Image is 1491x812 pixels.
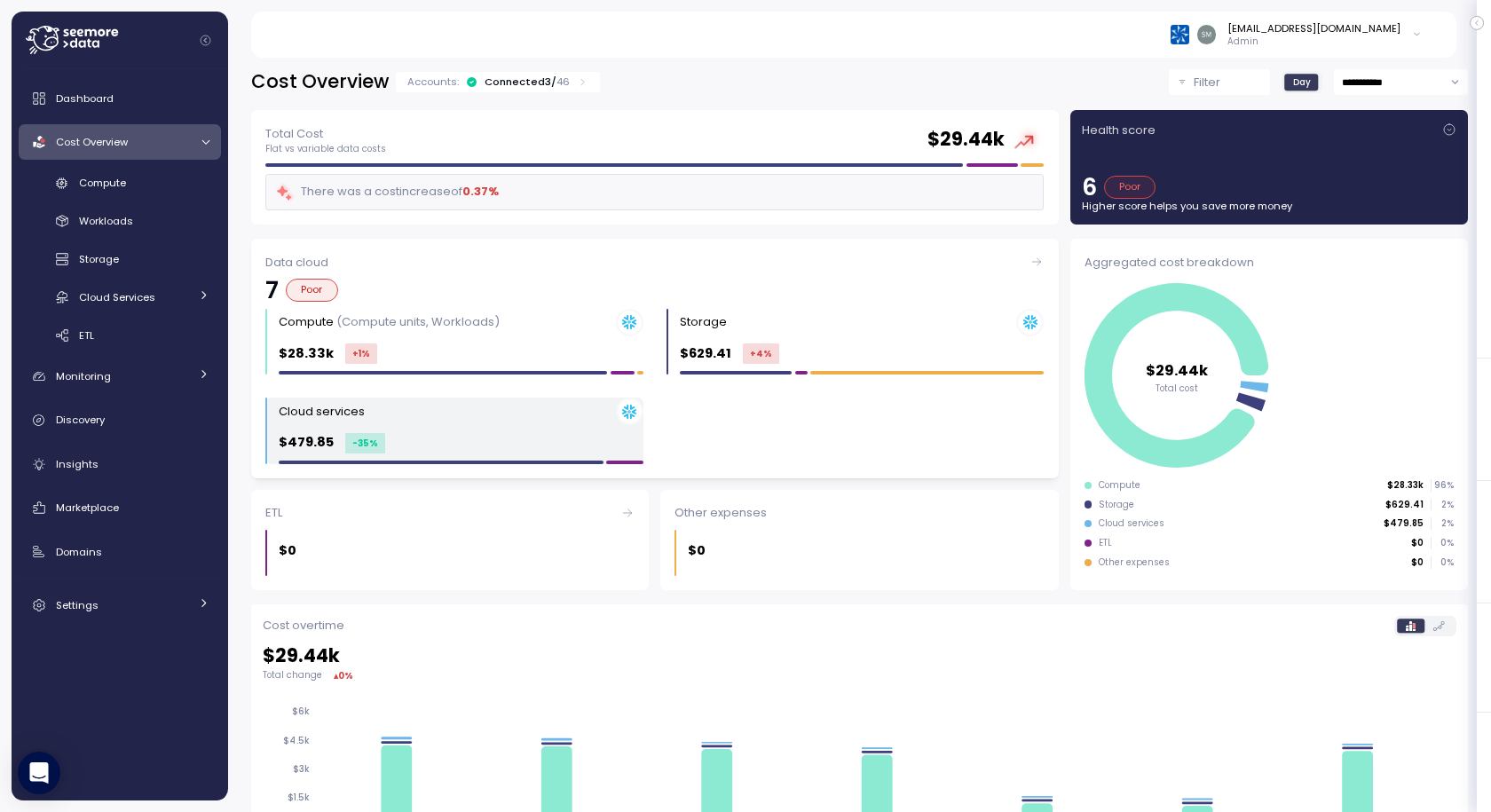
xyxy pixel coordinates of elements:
[263,643,1456,669] h2: $ 29.44k
[275,182,499,202] div: There was a cost increase of
[1099,479,1140,492] div: Compute
[293,763,310,775] tspan: $3k
[79,290,155,304] span: Cloud Services
[1169,69,1270,95] button: Filter
[283,735,310,746] tspan: $4.5k
[19,359,221,394] a: Monitoring
[1082,122,1156,139] p: Health score
[1432,517,1453,530] p: 2 %
[1156,382,1198,393] tspan: Total cost
[19,587,221,623] a: Settings
[19,81,221,116] a: Dashboard
[251,490,649,590] a: ETL$0
[1104,176,1156,199] div: Poor
[927,127,1005,153] h2: $ 29.44k
[1432,499,1453,511] p: 2 %
[56,457,99,471] span: Insights
[56,501,119,515] span: Marketplace
[556,75,570,89] p: 46
[56,369,111,383] span: Monitoring
[338,669,353,682] div: 0 %
[1384,517,1424,530] p: $479.85
[1082,176,1097,199] p: 6
[19,124,221,160] a: Cost Overview
[345,343,377,364] div: +1 %
[462,183,499,201] div: 0.37 %
[407,75,459,89] p: Accounts:
[680,343,731,364] p: $629.41
[485,75,570,89] div: Connected 3 /
[1099,517,1164,530] div: Cloud services
[19,534,221,570] a: Domains
[336,313,500,330] p: (Compute units, Workloads)
[79,214,133,228] span: Workloads
[265,143,386,155] p: Flat vs variable data costs
[79,252,119,266] span: Storage
[334,669,353,682] div: ▴
[19,169,221,198] a: Compute
[279,403,365,421] div: Cloud services
[263,669,322,682] p: Total change
[18,752,60,794] div: Open Intercom Messenger
[265,125,386,143] p: Total Cost
[1411,537,1424,549] p: $0
[1432,479,1453,492] p: 96 %
[19,490,221,525] a: Marketplace
[688,540,706,561] p: $0
[19,320,221,350] a: ETL
[292,706,310,717] tspan: $6k
[286,279,338,302] div: Poor
[79,176,126,190] span: Compute
[1146,359,1209,380] tspan: $29.44k
[396,72,600,92] div: Accounts:Connected3/46
[56,135,128,149] span: Cost Overview
[265,254,1044,272] div: Data cloud
[56,413,105,427] span: Discovery
[1082,199,1456,213] p: Higher score helps you save more money
[56,91,114,106] span: Dashboard
[19,403,221,438] a: Discovery
[265,504,635,522] div: ETL
[674,504,1044,522] div: Other expenses
[1432,537,1453,549] p: 0 %
[19,245,221,274] a: Storage
[743,343,779,364] div: +4 %
[1099,499,1134,511] div: Storage
[1385,499,1424,511] p: $629.41
[265,279,279,302] p: 7
[279,313,500,331] div: Compute
[1293,75,1311,89] span: Day
[1197,25,1216,43] img: 8b38840e6dc05d7795a5b5428363ffcd
[1099,556,1170,569] div: Other expenses
[1099,537,1112,549] div: ETL
[1432,556,1453,569] p: 0 %
[56,598,99,612] span: Settings
[79,328,94,343] span: ETL
[1227,21,1400,35] div: [EMAIL_ADDRESS][DOMAIN_NAME]
[1227,35,1400,48] p: Admin
[1387,479,1424,492] p: $28.33k
[56,545,102,559] span: Domains
[1085,254,1454,272] div: Aggregated cost breakdown
[1171,25,1189,43] img: 68790ce639d2d68da1992664.PNG
[288,792,310,803] tspan: $1.5k
[279,540,296,561] p: $0
[194,34,217,47] button: Collapse navigation
[279,343,334,364] p: $28.33k
[345,433,385,453] div: -35 %
[680,313,727,331] div: Storage
[279,432,334,453] p: $479.85
[251,69,389,95] h2: Cost Overview
[1411,556,1424,569] p: $0
[263,617,344,635] p: Cost overtime
[19,207,221,236] a: Workloads
[19,282,221,311] a: Cloud Services
[1194,74,1220,91] p: Filter
[19,446,221,482] a: Insights
[251,239,1059,478] a: Data cloud7PoorCompute (Compute units, Workloads)$28.33k+1%Storage $629.41+4%Cloud services $479....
